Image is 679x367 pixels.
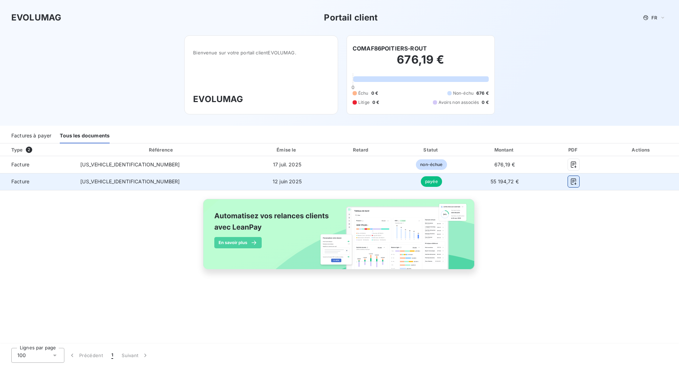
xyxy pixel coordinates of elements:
[605,146,678,153] div: Actions
[651,15,657,20] span: FR
[453,90,474,96] span: Non-échu
[7,146,73,153] div: Type
[273,161,301,167] span: 17 juil. 2025
[197,195,482,282] img: banner
[352,84,354,90] span: 0
[358,99,370,106] span: Litige
[11,129,51,143] div: Factures à payer
[372,99,379,106] span: 0 €
[11,11,61,24] h3: EVOLUMAG
[80,178,180,184] span: [US_VEHICLE_IDENTIFICATION_NUMBER]
[273,178,302,184] span: 12 juin 2025
[111,352,113,359] span: 1
[371,90,378,96] span: 0 €
[107,348,117,363] button: 1
[149,147,173,153] div: Référence
[468,146,542,153] div: Montant
[250,146,324,153] div: Émise le
[421,176,442,187] span: payée
[193,50,329,55] span: Bienvenue sur votre portail client EVOLUMAG .
[324,11,378,24] h3: Portail client
[26,147,32,153] span: 2
[117,348,153,363] button: Suivant
[60,129,110,143] div: Tous les documents
[6,178,69,185] span: Facture
[476,90,489,96] span: 676 €
[327,146,395,153] div: Retard
[358,90,368,96] span: Échu
[353,44,427,53] h6: COMAF86POITIERS-ROUT
[482,99,488,106] span: 0 €
[494,161,515,167] span: 676,19 €
[17,352,26,359] span: 100
[416,159,447,170] span: non-échue
[6,161,69,168] span: Facture
[491,178,519,184] span: 55 194,72 €
[545,146,603,153] div: PDF
[193,93,329,106] h3: EVOLUMAG
[353,53,489,74] h2: 676,19 €
[398,146,465,153] div: Statut
[439,99,479,106] span: Avoirs non associés
[64,348,107,363] button: Précédent
[80,161,180,167] span: [US_VEHICLE_IDENTIFICATION_NUMBER]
